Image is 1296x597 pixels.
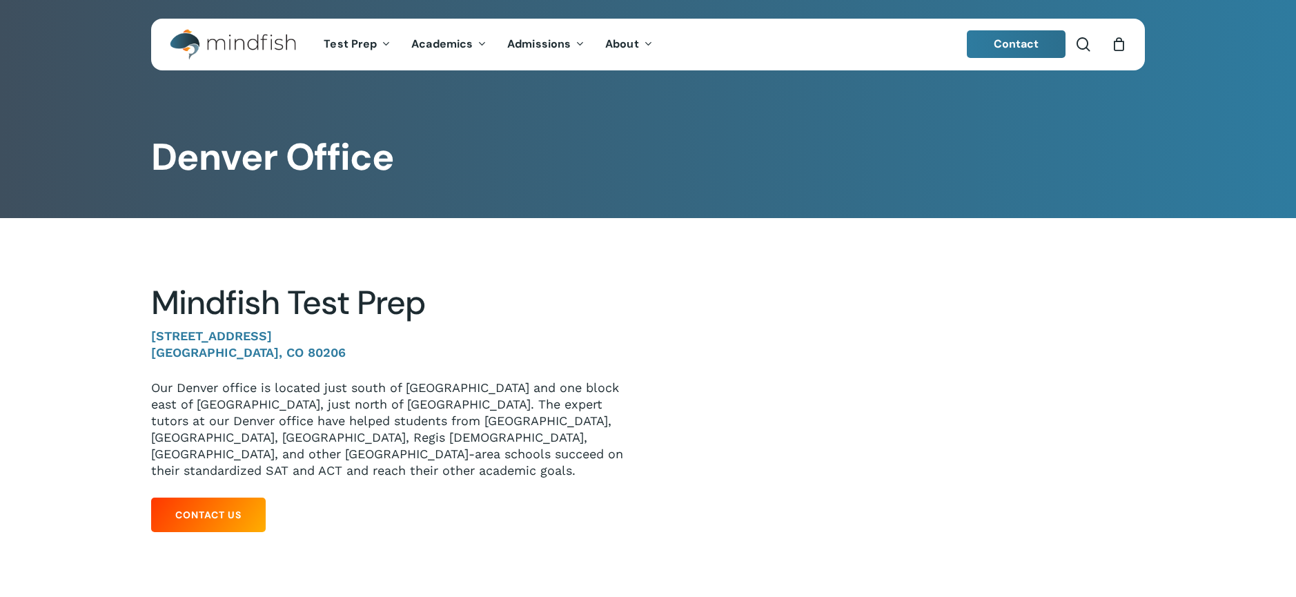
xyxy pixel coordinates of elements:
h2: Mindfish Test Prep [151,283,627,323]
a: Academics [401,39,497,50]
a: About [595,39,663,50]
span: Test Prep [324,37,377,51]
span: Admissions [507,37,571,51]
strong: [STREET_ADDRESS] [151,329,272,343]
a: Test Prep [313,39,401,50]
span: Academics [411,37,473,51]
nav: Main Menu [313,19,662,70]
a: Admissions [497,39,595,50]
a: Contact Us [151,498,266,532]
header: Main Menu [151,19,1145,70]
p: Our Denver office is located just south of [GEOGRAPHIC_DATA] and one block east of [GEOGRAPHIC_DA... [151,380,627,479]
strong: [GEOGRAPHIC_DATA], CO 80206 [151,345,346,360]
a: Contact [967,30,1066,58]
span: Contact Us [175,508,242,522]
span: About [605,37,639,51]
h1: Denver Office [151,135,1144,179]
span: Contact [994,37,1039,51]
